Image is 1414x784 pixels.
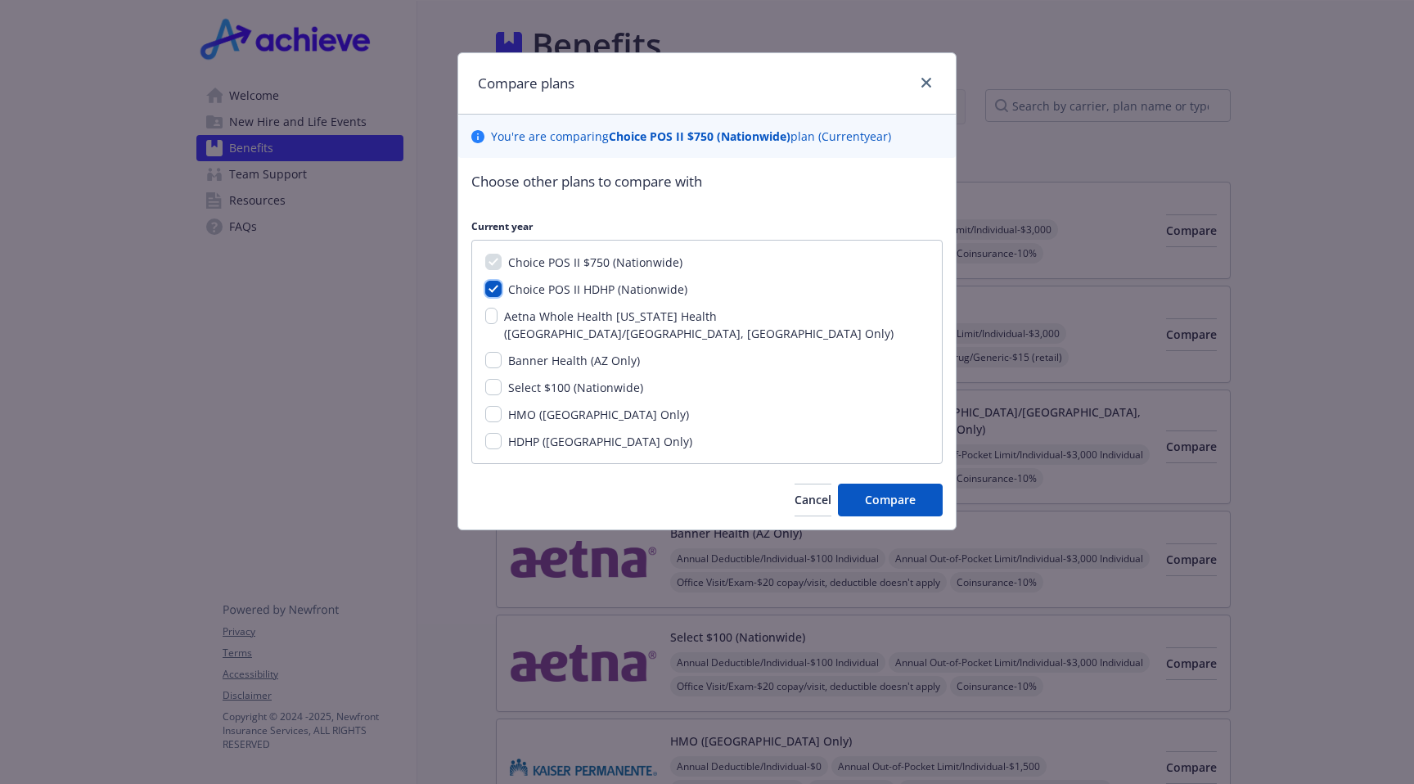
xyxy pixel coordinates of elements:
[609,128,790,144] b: Choice POS II $750 (Nationwide)
[504,309,894,341] span: Aetna Whole Health [US_STATE] Health ([GEOGRAPHIC_DATA]/[GEOGRAPHIC_DATA], [GEOGRAPHIC_DATA] Only)
[508,282,687,297] span: Choice POS II HDHP (Nationwide)
[471,171,943,192] p: Choose other plans to compare with
[508,434,692,449] span: HDHP ([GEOGRAPHIC_DATA] Only)
[508,353,640,368] span: Banner Health (AZ Only)
[508,407,689,422] span: HMO ([GEOGRAPHIC_DATA] Only)
[795,492,831,507] span: Cancel
[795,484,831,516] button: Cancel
[916,73,936,92] a: close
[491,128,891,145] p: You ' re are comparing plan ( Current year)
[865,492,916,507] span: Compare
[838,484,943,516] button: Compare
[471,219,943,233] p: Current year
[508,380,643,395] span: Select $100 (Nationwide)
[478,73,574,94] h1: Compare plans
[508,255,682,270] span: Choice POS II $750 (Nationwide)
